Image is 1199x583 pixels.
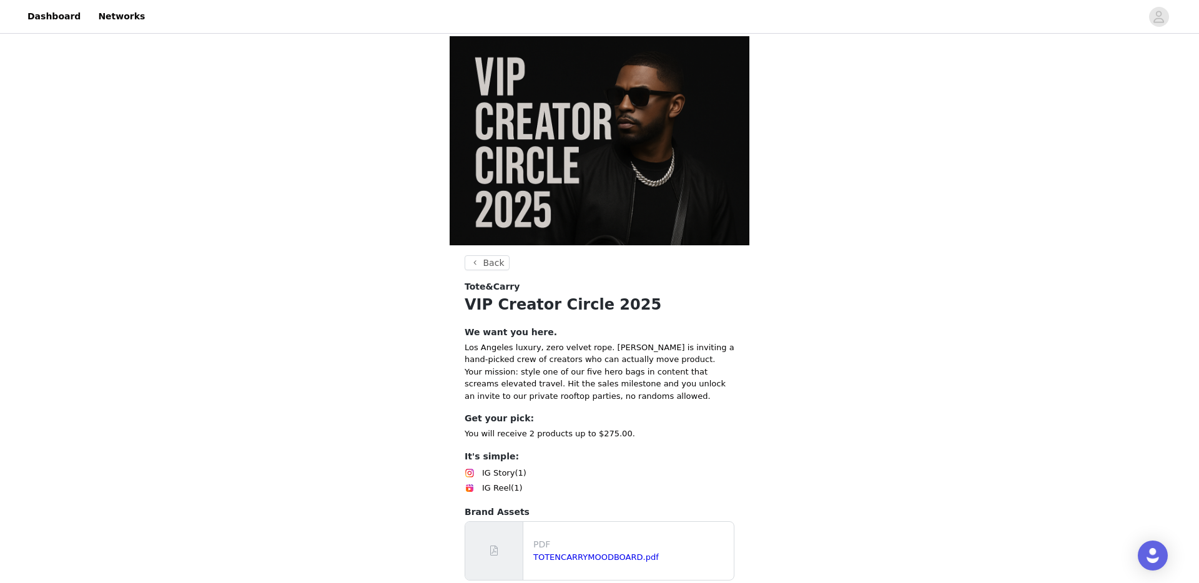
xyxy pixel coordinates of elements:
a: Networks [91,2,152,31]
span: (1) [515,467,526,479]
h4: Get your pick: [465,412,734,425]
p: Los Angeles luxury, zero velvet rope. [PERSON_NAME] is inviting a hand-picked crew of creators wh... [465,341,734,403]
a: TOTENCARRYMOODBOARD.pdf [533,552,659,562]
span: (1) [511,482,522,494]
img: Instagram Icon [465,468,475,478]
h1: VIP Creator Circle 2025 [465,293,734,316]
span: IG Reel [482,482,511,494]
a: Dashboard [20,2,88,31]
h4: It's simple: [465,450,734,463]
span: Tote&Carry [465,280,520,293]
div: Open Intercom Messenger [1138,541,1168,571]
p: PDF [533,538,729,551]
div: avatar [1153,7,1165,27]
button: Back [465,255,510,270]
img: campaign image [450,36,749,245]
h4: Brand Assets [465,506,734,519]
span: IG Story [482,467,515,479]
img: Instagram Reels Icon [465,483,475,493]
p: You will receive 2 products up to $275.00. [465,428,734,440]
h4: We want you here. [465,326,734,339]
